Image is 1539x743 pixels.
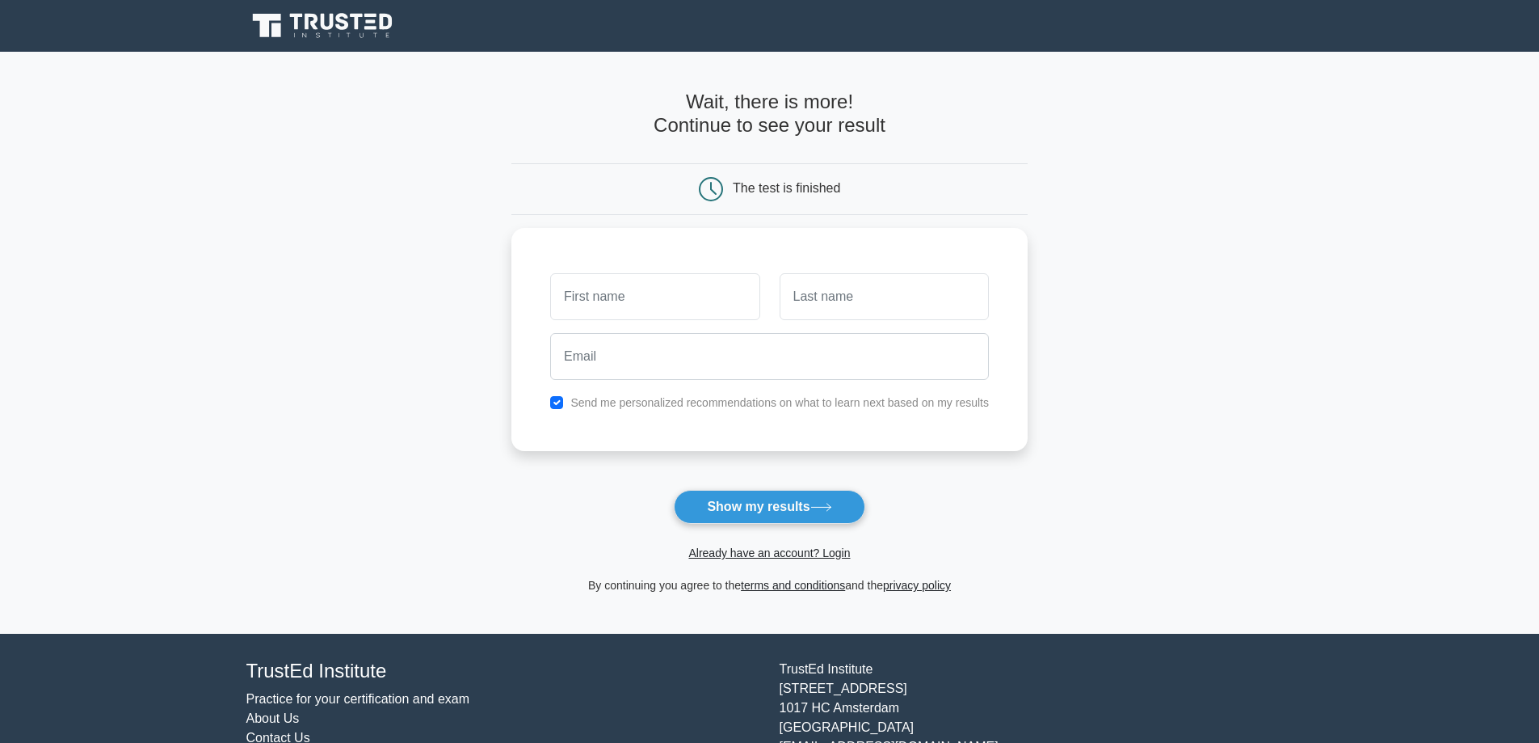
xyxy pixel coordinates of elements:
div: The test is finished [733,181,840,195]
label: Send me personalized recommendations on what to learn next based on my results [570,396,989,409]
input: First name [550,273,759,320]
input: Email [550,333,989,380]
a: privacy policy [883,579,951,592]
a: About Us [246,711,300,725]
h4: Wait, there is more! Continue to see your result [511,91,1028,137]
button: Show my results [674,490,864,524]
a: Practice for your certification and exam [246,692,470,706]
a: terms and conditions [741,579,845,592]
h4: TrustEd Institute [246,660,760,683]
a: Already have an account? Login [688,547,850,559]
div: By continuing you agree to the and the [502,576,1037,595]
input: Last name [780,273,989,320]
